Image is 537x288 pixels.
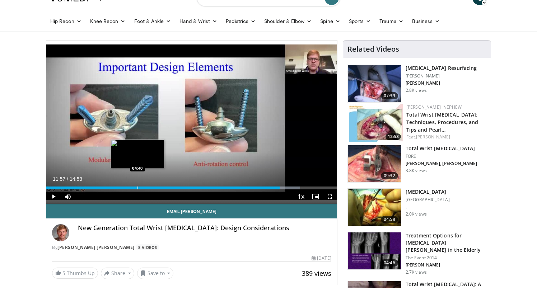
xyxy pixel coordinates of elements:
a: Business [408,14,444,28]
span: 11:57 [53,176,65,182]
p: . [406,204,450,210]
button: Play [46,189,61,204]
a: Spine [316,14,344,28]
button: Share [101,268,134,279]
a: [PERSON_NAME] [416,134,450,140]
a: 04:58 [MEDICAL_DATA] [GEOGRAPHIC_DATA] . 2.0K views [347,188,486,226]
button: Fullscreen [323,189,337,204]
a: 12:53 [349,104,403,142]
h3: [MEDICAL_DATA] [406,188,450,195]
a: 04:46 Treatment Options for [MEDICAL_DATA][PERSON_NAME] in the Elderly The Event 2014 [PERSON_NAM... [347,232,486,275]
button: Mute [61,189,75,204]
p: [PERSON_NAME] [406,80,477,86]
a: Knee Recon [86,14,130,28]
p: 2.8K views [406,88,427,93]
img: 01fde5d6-296a-4d3f-8c1c-1f7a563fd2d9.150x105_q85_crop-smart_upscale.jpg [348,65,401,102]
a: [PERSON_NAME]+Nephew [406,104,462,110]
p: [PERSON_NAME], [PERSON_NAME] [406,161,477,166]
p: [PERSON_NAME] [406,73,477,79]
a: Total Wrist [MEDICAL_DATA]: Techniques, Procedures, and Tips and Pearl… [406,111,478,133]
button: Save to [137,268,174,279]
p: FORE [406,154,477,159]
h3: Treatment Options for [MEDICAL_DATA][PERSON_NAME] in the Elderly [406,232,486,254]
a: Pediatrics [221,14,260,28]
a: 07:39 [MEDICAL_DATA] Resurfacing [PERSON_NAME] [PERSON_NAME] 2.8K views [347,65,486,103]
a: Hand & Wrist [175,14,221,28]
p: 3.8K views [406,168,427,174]
div: [DATE] [312,255,331,261]
a: 5 Thumbs Up [52,268,98,279]
img: image.jpeg [111,140,164,168]
span: 14:53 [70,176,82,182]
img: d06f9178-82e8-4073-9b61-52279a5e2011.150x105_q85_crop-smart_upscale.jpg [348,232,401,270]
span: 12:53 [386,133,401,140]
a: 8 Videos [136,244,159,250]
a: [PERSON_NAME] [PERSON_NAME] [57,244,135,250]
img: b67c584d-13f3-4aa0-9d84-0a33aace62c7.150x105_q85_crop-smart_upscale.jpg [348,145,401,183]
a: Email [PERSON_NAME] [46,204,337,218]
h3: [MEDICAL_DATA] Resurfacing [406,65,477,72]
a: Foot & Ankle [130,14,176,28]
p: 2.7K views [406,269,427,275]
a: Trauma [375,14,408,28]
h4: New Generation Total Wrist [MEDICAL_DATA]: Design Considerations [78,224,331,232]
a: Sports [345,14,375,28]
h4: Related Videos [347,45,399,53]
h3: Total Wrist [MEDICAL_DATA] [406,145,477,152]
div: Progress Bar [46,187,337,189]
img: Wrist_replacement_100010352_2.jpg.150x105_q85_crop-smart_upscale.jpg [348,189,401,226]
div: Feat. [406,134,485,140]
button: Enable picture-in-picture mode [308,189,323,204]
span: 07:39 [381,92,398,99]
span: 09:32 [381,172,398,179]
p: [PERSON_NAME] [406,262,486,268]
a: 09:32 Total Wrist [MEDICAL_DATA] FORE [PERSON_NAME], [PERSON_NAME] 3.8K views [347,145,486,183]
a: Hip Recon [46,14,86,28]
span: / [67,176,68,182]
p: The Event 2014 [406,255,486,261]
button: Playback Rate [294,189,308,204]
span: 04:58 [381,216,398,223]
img: 70863adf-6224-40ad-9537-8997d6f8c31f.150x105_q85_crop-smart_upscale.jpg [349,104,403,142]
img: Avatar [52,224,69,241]
span: 5 [62,270,65,277]
div: By [52,244,331,251]
span: 04:46 [381,259,398,266]
p: [GEOGRAPHIC_DATA] [406,197,450,203]
p: 2.0K views [406,211,427,217]
a: Shoulder & Elbow [260,14,316,28]
span: 389 views [302,269,331,278]
video-js: Video Player [46,41,337,204]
